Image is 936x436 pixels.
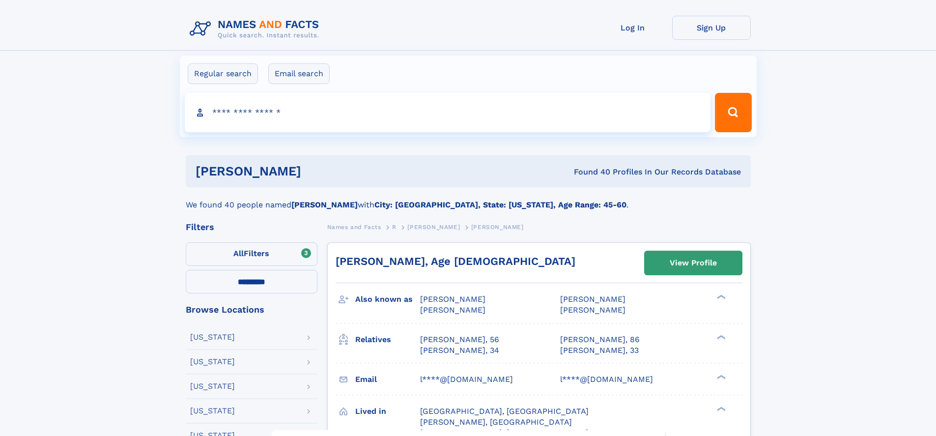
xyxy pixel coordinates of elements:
[560,294,625,304] span: [PERSON_NAME]
[233,249,244,258] span: All
[374,200,626,209] b: City: [GEOGRAPHIC_DATA], State: [US_STATE], Age Range: 45-60
[420,294,485,304] span: [PERSON_NAME]
[407,224,460,231] span: [PERSON_NAME]
[420,407,589,416] span: [GEOGRAPHIC_DATA], [GEOGRAPHIC_DATA]
[190,382,235,390] div: [US_STATE]
[714,294,726,300] div: ❯
[594,16,672,40] a: Log In
[560,305,625,315] span: [PERSON_NAME]
[355,403,420,420] h3: Lived in
[291,200,358,209] b: [PERSON_NAME]
[336,255,575,267] a: [PERSON_NAME], Age [DEMOGRAPHIC_DATA]
[188,63,258,84] label: Regular search
[327,221,381,233] a: Names and Facts
[560,334,640,345] a: [PERSON_NAME], 86
[186,187,751,211] div: We found 40 people named with .
[670,252,717,274] div: View Profile
[420,305,485,315] span: [PERSON_NAME]
[355,331,420,348] h3: Relatives
[420,345,499,356] a: [PERSON_NAME], 34
[196,165,438,177] h1: [PERSON_NAME]
[420,334,499,345] a: [PERSON_NAME], 56
[392,221,397,233] a: R
[437,167,741,177] div: Found 40 Profiles In Our Records Database
[190,358,235,366] div: [US_STATE]
[186,16,327,42] img: Logo Names and Facts
[715,93,751,132] button: Search Button
[190,333,235,341] div: [US_STATE]
[186,223,317,232] div: Filters
[190,407,235,415] div: [US_STATE]
[645,251,742,275] a: View Profile
[392,224,397,231] span: R
[714,374,726,380] div: ❯
[185,93,711,132] input: search input
[355,371,420,388] h3: Email
[355,291,420,308] h3: Also known as
[471,224,524,231] span: [PERSON_NAME]
[407,221,460,233] a: [PERSON_NAME]
[714,334,726,340] div: ❯
[560,345,639,356] a: [PERSON_NAME], 33
[186,242,317,266] label: Filters
[186,305,317,314] div: Browse Locations
[268,63,330,84] label: Email search
[672,16,751,40] a: Sign Up
[714,406,726,412] div: ❯
[420,417,572,427] span: [PERSON_NAME], [GEOGRAPHIC_DATA]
